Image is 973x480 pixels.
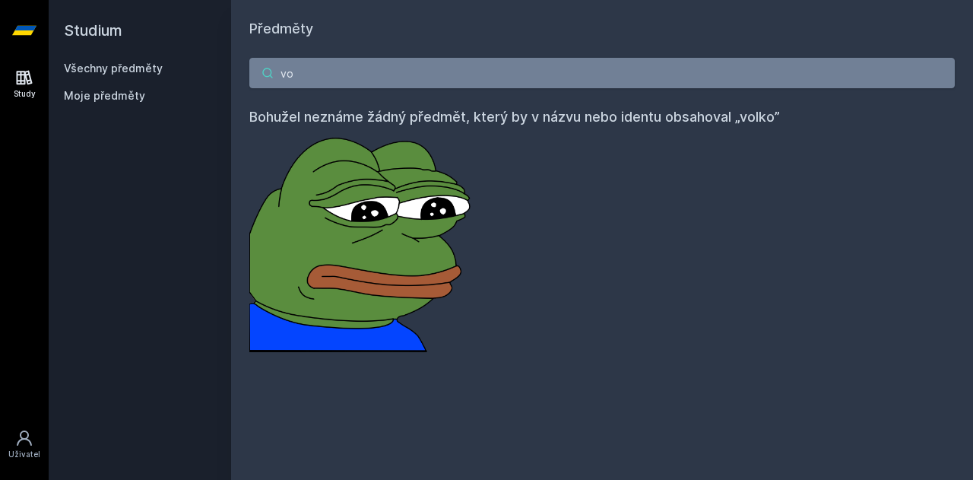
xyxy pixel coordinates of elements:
[249,128,477,352] img: error_picture.png
[8,449,40,460] div: Uživatel
[64,62,163,75] a: Všechny předměty
[14,88,36,100] div: Study
[249,18,955,40] h1: Předměty
[3,61,46,107] a: Study
[3,421,46,468] a: Uživatel
[249,58,955,88] input: Název nebo ident předmětu…
[249,106,955,128] h4: Bohužel neznáme žádný předmět, který by v názvu nebo identu obsahoval „volko”
[64,88,145,103] span: Moje předměty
